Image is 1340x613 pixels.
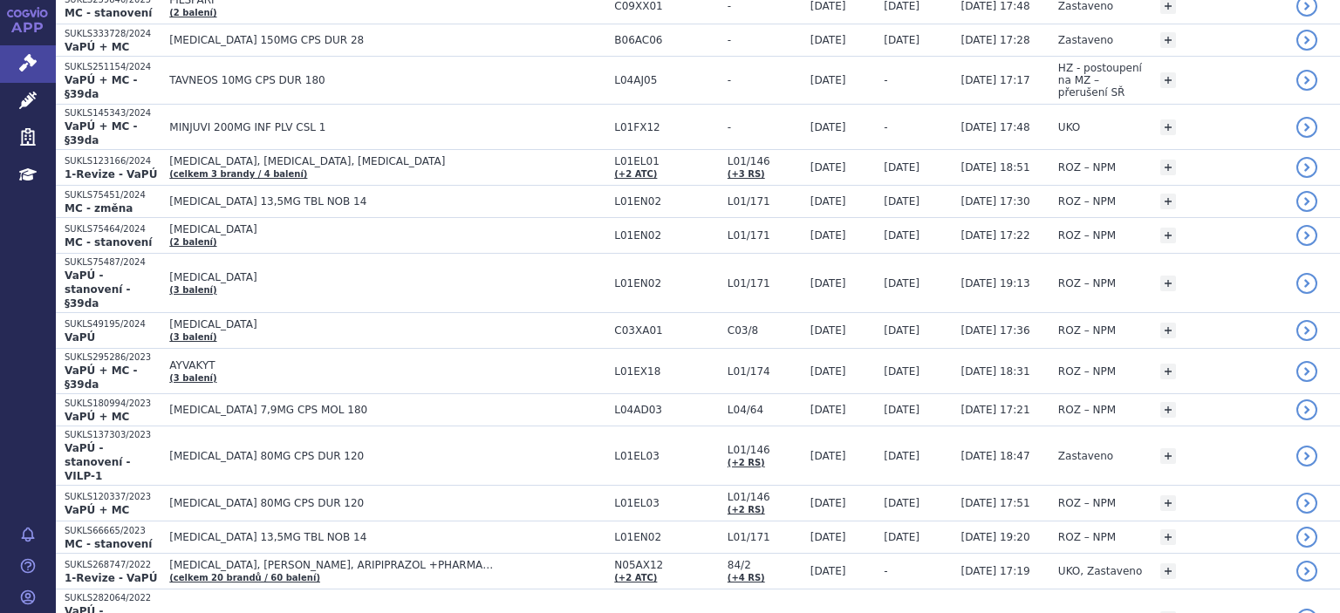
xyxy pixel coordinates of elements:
[884,450,920,462] span: [DATE]
[810,450,846,462] span: [DATE]
[728,404,802,416] span: L04/64
[810,565,846,577] span: [DATE]
[1160,323,1176,338] a: +
[961,161,1030,174] span: [DATE] 18:51
[65,269,131,310] strong: VaPÚ - stanovení - §39da
[728,74,802,86] span: -
[884,277,920,289] span: [DATE]
[169,237,216,247] a: (2 balení)
[961,404,1030,416] span: [DATE] 17:21
[614,121,719,133] span: L01FX12
[1296,399,1317,420] a: detail
[169,195,605,208] span: [MEDICAL_DATA] 13,5MG TBL NOB 14
[169,169,307,179] a: (celkem 3 brandy / 4 balení)
[1160,194,1176,209] a: +
[961,497,1030,509] span: [DATE] 17:51
[810,74,846,86] span: [DATE]
[728,277,802,289] span: L01/171
[961,74,1030,86] span: [DATE] 17:17
[65,168,157,180] strong: 1-Revize - VaPÚ
[884,404,920,416] span: [DATE]
[728,121,802,133] span: -
[961,34,1030,46] span: [DATE] 17:28
[810,324,846,337] span: [DATE]
[810,277,846,289] span: [DATE]
[884,365,920,378] span: [DATE]
[728,34,802,46] span: -
[169,223,605,235] span: [MEDICAL_DATA]
[1160,72,1176,88] a: +
[614,34,719,46] span: B06AC06
[614,559,719,571] span: N05AX12
[65,107,161,119] p: SUKLS145343/2024
[614,155,719,167] span: L01EL01
[961,229,1030,242] span: [DATE] 17:22
[1058,277,1116,289] span: ROZ – NPM
[169,121,605,133] span: MINJUVI 200MG INF PLV CSL 1
[169,359,605,371] span: AYVAKYT
[614,531,719,543] span: L01EN02
[1296,493,1317,514] a: detail
[65,411,129,423] strong: VaPÚ + MC
[65,318,161,330] p: SUKLS49195/2024
[1296,30,1317,51] a: detail
[728,444,802,456] span: L01/146
[1296,117,1317,138] a: detail
[65,525,161,537] p: SUKLS66665/2023
[884,74,887,86] span: -
[1296,225,1317,246] a: detail
[810,404,846,416] span: [DATE]
[884,531,920,543] span: [DATE]
[1160,563,1176,579] a: +
[1296,361,1317,382] a: detail
[810,229,846,242] span: [DATE]
[65,504,129,516] strong: VaPÚ + MC
[810,497,846,509] span: [DATE]
[810,34,846,46] span: [DATE]
[169,8,216,17] a: (2 balení)
[810,121,846,133] span: [DATE]
[614,404,719,416] span: L04AD03
[884,195,920,208] span: [DATE]
[169,497,605,509] span: [MEDICAL_DATA] 80MG CPS DUR 120
[1058,365,1116,378] span: ROZ – NPM
[1296,561,1317,582] a: detail
[614,365,719,378] span: L01EX18
[728,491,802,503] span: L01/146
[1296,157,1317,178] a: detail
[65,364,138,391] strong: VaPÚ + MC - §39da
[810,531,846,543] span: [DATE]
[1160,402,1176,418] a: +
[1160,276,1176,291] a: +
[614,277,719,289] span: L01EN02
[614,229,719,242] span: L01EN02
[65,351,161,364] p: SUKLS295286/2023
[169,573,320,582] a: (celkem 20 brandů / 60 balení)
[728,458,765,467] a: (+2 RS)
[810,195,846,208] span: [DATE]
[65,256,161,269] p: SUKLS75487/2024
[1296,70,1317,91] a: detail
[961,565,1030,577] span: [DATE] 17:19
[884,565,887,577] span: -
[884,34,920,46] span: [DATE]
[169,531,605,543] span: [MEDICAL_DATA] 13,5MG TBL NOB 14
[65,236,152,249] strong: MC - stanovení
[1296,191,1317,212] a: detail
[1058,324,1116,337] span: ROZ – NPM
[728,505,765,514] a: (+2 RS)
[1160,448,1176,464] a: +
[1160,364,1176,379] a: +
[65,331,95,344] strong: VaPÚ
[169,404,605,416] span: [MEDICAL_DATA] 7,9MG CPS MOL 180
[614,169,657,179] a: (+2 ATC)
[728,195,802,208] span: L01/171
[884,324,920,337] span: [DATE]
[65,74,138,100] strong: VaPÚ + MC - §39da
[884,161,920,174] span: [DATE]
[1160,119,1176,135] a: +
[1058,161,1116,174] span: ROZ – NPM
[884,229,920,242] span: [DATE]
[169,450,605,462] span: [MEDICAL_DATA] 80MG CPS DUR 120
[961,450,1030,462] span: [DATE] 18:47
